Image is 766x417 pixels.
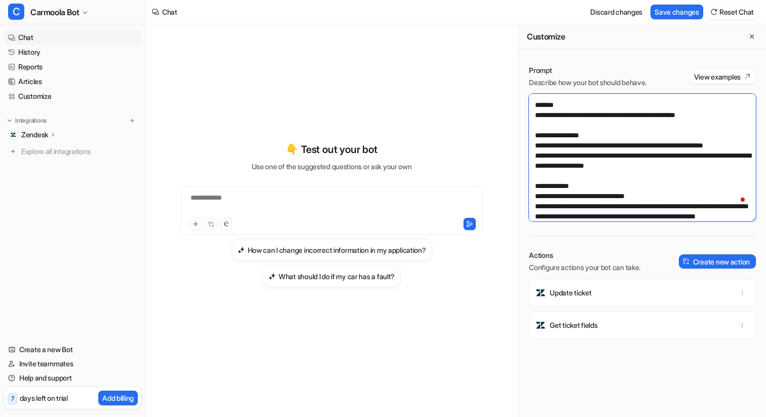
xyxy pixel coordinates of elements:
img: Profile image for Patrick [40,16,60,36]
span: Explore all integrations [21,143,137,160]
img: Get ticket fields icon [535,320,546,330]
a: Reports [4,60,141,74]
img: expand menu [6,117,13,124]
p: Configure actions your bot can take. [529,262,640,273]
a: Chat [4,30,141,45]
button: Integrations [4,116,50,126]
button: Messages [101,316,203,357]
button: Save changes [650,5,703,19]
a: Help and support [4,371,141,385]
p: How can we help? [20,89,182,106]
img: What should I do if my car has a fault? [269,273,276,280]
button: Reset Chat [707,5,758,19]
p: Get ticket fields [550,320,597,330]
img: reset [710,8,717,16]
button: What should I do if my car has a fault?What should I do if my car has a fault? [262,265,401,287]
img: Zendesk [10,132,16,138]
div: Send us a message [21,128,169,138]
p: 👇 Test out your bot [286,142,377,157]
p: Add billing [102,393,134,403]
span: Messages [135,342,170,349]
img: Update ticket icon [535,288,546,298]
p: Hi there 👋 [20,72,182,89]
button: View examples [689,69,756,84]
p: Describe how your bot should behave. [529,78,646,88]
h2: Customize [527,31,565,42]
a: Customize [4,89,141,103]
button: Discard changes [586,5,646,19]
p: Actions [529,250,640,260]
img: Profile image for Amogh [20,16,41,36]
h3: How can I change incorrect information in my application? [248,245,426,255]
p: Update ticket [550,288,591,298]
a: History [4,45,141,59]
textarea: To enrich screen reader interactions, please activate Accessibility in Grammarly extension settings [529,94,756,221]
span: Carmoola Bot [30,5,79,19]
img: explore all integrations [8,146,18,157]
button: How can I change incorrect information in my application?How can I change incorrect information i... [232,239,432,261]
a: Create a new Bot [4,343,141,357]
a: Invite teammates [4,357,141,371]
p: days left on trial [20,393,68,403]
p: 7 [11,394,14,403]
p: Zendesk [21,130,48,140]
p: Use one of the suggested questions or ask your own [252,161,412,172]
h3: What should I do if my car has a fault? [279,271,395,282]
img: create-action-icon.svg [683,258,690,265]
a: Explore all integrations [4,144,141,159]
img: Profile image for eesel [59,16,79,36]
p: Prompt [529,65,646,75]
span: C [8,4,24,20]
img: How can I change incorrect information in my application? [238,246,245,254]
img: menu_add.svg [129,117,136,124]
div: Chat [162,7,177,17]
a: Articles [4,74,141,89]
div: Close [174,16,193,34]
button: Close flyout [746,30,758,43]
button: Create new action [679,254,756,269]
p: Integrations [15,117,47,125]
button: Add billing [98,391,138,405]
div: Send us a message [10,119,193,147]
span: Home [39,342,62,349]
